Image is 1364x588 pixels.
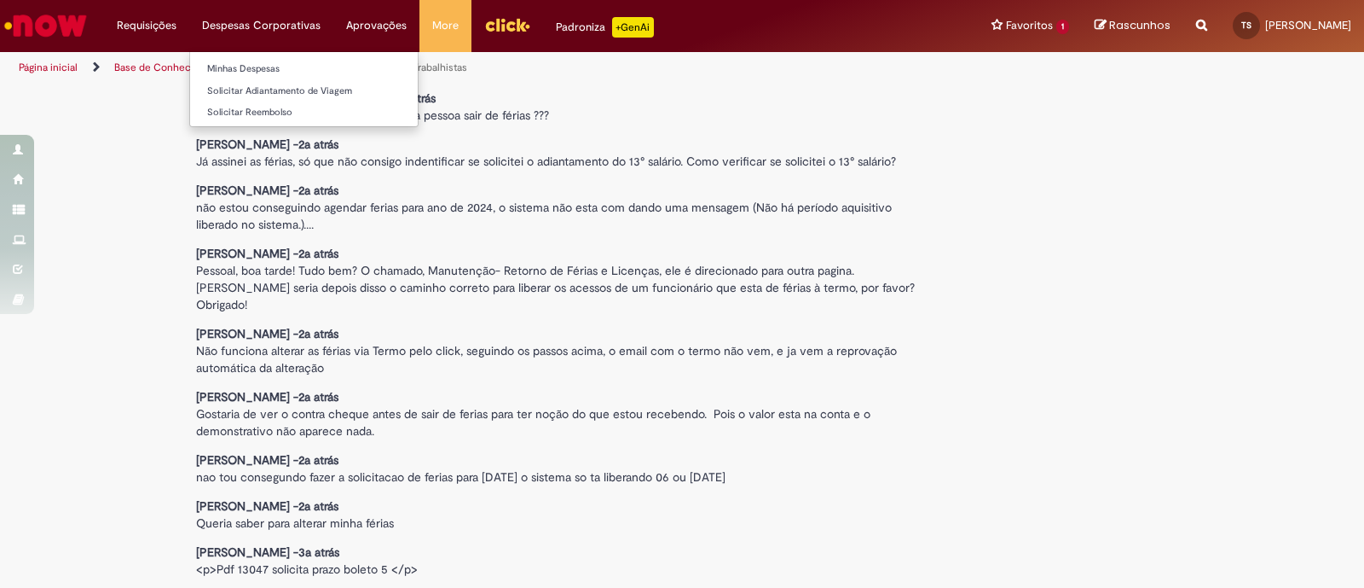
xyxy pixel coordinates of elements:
[189,51,419,127] ul: Despesas Corporativas
[2,9,90,43] img: ServiceNow
[293,326,338,341] span: -
[293,544,339,560] span: -
[190,103,418,122] a: Solicitar Reembolso
[190,82,418,101] a: Solicitar Adiantamento de Viagem
[196,263,918,312] span: Pessoal, boa tarde! Tudo bem? O chamado, Manutenção- Retorno de Férias e Licenças, ele é direcion...
[298,498,338,514] time: 29/06/2023 11:40:41
[293,183,338,198] span: -
[114,61,289,74] a: Base de Conhecimento Now (Artigos)
[1056,20,1069,34] span: 1
[298,183,338,198] span: 2a atrás
[196,562,418,577] span: <p>Pdf 13047 solicita prazo boleto 5 </p>
[293,389,338,405] span: -
[298,389,338,405] span: 2a atrás
[298,544,339,560] time: 01/12/2022 06:28:15
[298,326,338,341] time: 25/09/2023 10:16:39
[196,246,290,261] span: [PERSON_NAME]
[196,469,725,485] span: nao tou consegundo fazer a solicitacao de ferias para [DATE] o sistema so ta liberando 06 ou [DATE]
[1006,17,1053,34] span: Favoritos
[298,389,338,405] time: 13/09/2023 23:58:56
[298,544,339,560] span: 3a atrás
[298,246,338,261] time: 16/10/2023 14:43:12
[432,17,459,34] span: More
[293,137,338,152] span: -
[196,154,896,169] span: Já assinei as férias, só que não consigo indentificar se solicitei o adiantamento do 13° salário....
[298,137,338,152] span: 2a atrás
[1241,20,1251,31] span: TS
[484,12,530,38] img: click_logo_yellow_360x200.png
[298,246,338,261] span: 2a atrás
[298,183,338,198] time: 02/12/2023 07:58:52
[196,452,290,468] span: [PERSON_NAME]
[190,60,418,79] a: Minhas Despesas
[298,326,338,341] span: 2a atrás
[196,137,290,152] span: [PERSON_NAME]
[298,452,338,468] time: 23/08/2023 10:27:47
[1265,18,1351,32] span: [PERSON_NAME]
[196,343,900,376] span: Não funciona alterar as férias via Termo pelo click, seguindo os passos acima, o email com o term...
[346,17,407,34] span: Aprovações
[196,183,290,198] span: [PERSON_NAME]
[13,52,897,84] ul: Trilhas de página
[1109,17,1170,33] span: Rascunhos
[556,17,654,38] div: Padroniza
[196,326,290,341] span: [PERSON_NAME]
[293,452,338,468] span: -
[298,498,338,514] span: 2a atrás
[196,515,394,531] span: Queria saber para alterar minha férias
[293,498,338,514] span: -
[202,17,321,34] span: Despesas Corporativas
[117,17,176,34] span: Requisições
[298,452,338,468] span: 2a atrás
[19,61,78,74] a: Página inicial
[1095,18,1170,34] a: Rascunhos
[612,17,654,38] p: +GenAi
[196,406,874,439] span: Gostaria de ver o contra cheque antes de sair de ferias para ter noção do que estou recebendo. Po...
[196,498,290,514] span: [PERSON_NAME]
[196,389,290,405] span: [PERSON_NAME]
[196,200,895,232] span: não estou conseguindo agendar ferias para ano de 2024, o sistema não esta com dando uma mensagem ...
[293,246,338,261] span: -
[196,544,290,560] span: [PERSON_NAME]
[298,137,338,152] time: 23/12/2023 10:53:54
